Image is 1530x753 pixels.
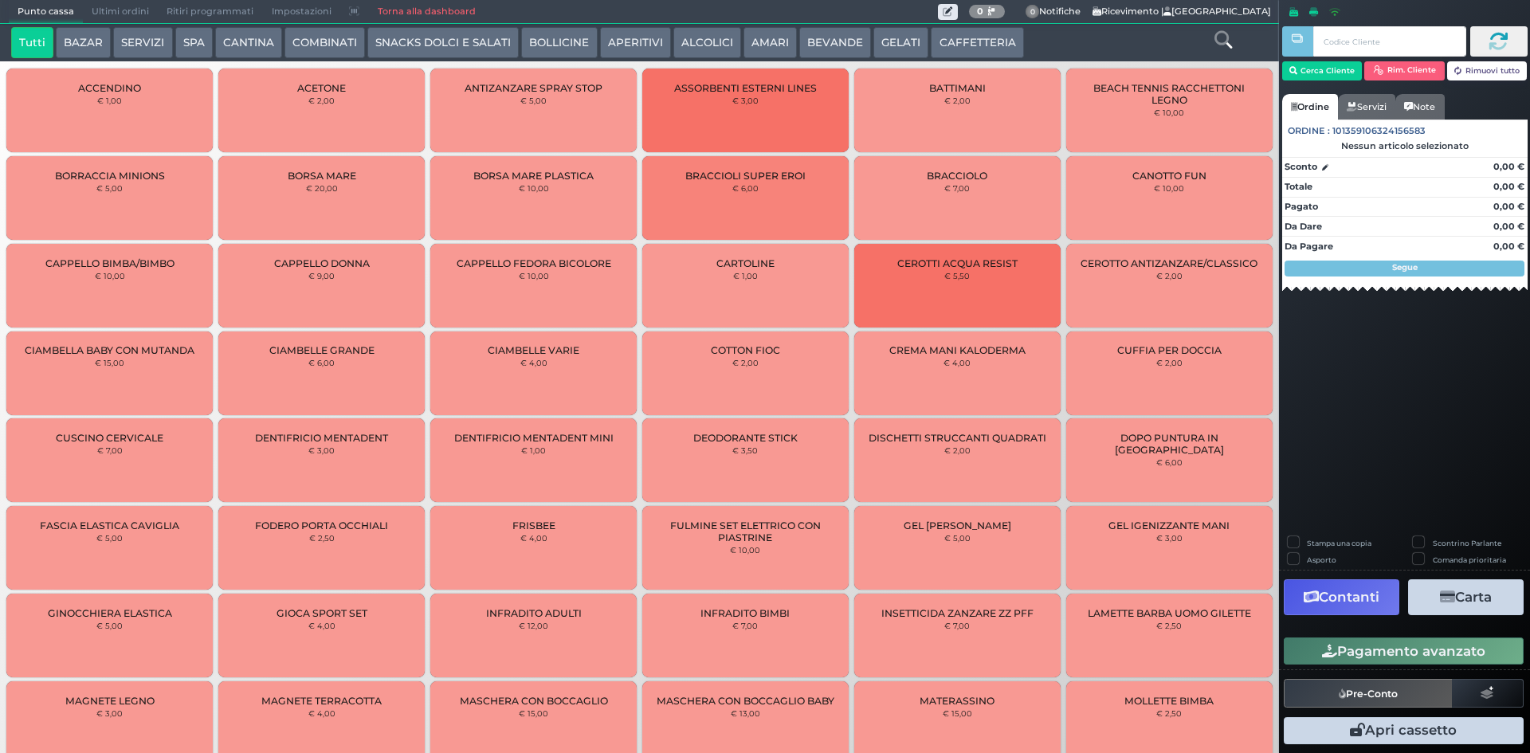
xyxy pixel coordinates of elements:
span: LAMETTE BARBA UOMO GILETTE [1088,607,1251,619]
button: Carta [1408,579,1524,615]
span: GEL IGENIZZANTE MANI [1108,520,1230,531]
span: CUFFIA PER DOCCIA [1117,344,1222,356]
button: BOLLICINE [521,27,597,59]
small: € 2,50 [309,533,335,543]
button: Tutti [11,27,53,59]
small: € 15,00 [519,708,548,718]
small: € 5,00 [96,183,123,193]
span: CIAMBELLE VARIE [488,344,579,356]
label: Scontrino Parlante [1433,538,1501,548]
strong: Totale [1285,181,1312,192]
label: Stampa una copia [1307,538,1371,548]
button: Rimuovi tutto [1447,61,1528,80]
span: BRACCIOLO [927,170,987,182]
span: CAPPELLO DONNA [274,257,370,269]
strong: 0,00 € [1493,201,1524,212]
span: ASSORBENTI ESTERNI LINES [674,82,817,94]
small: € 3,00 [1156,533,1183,543]
span: Ritiri programmati [158,1,262,23]
small: € 10,00 [519,271,549,280]
small: € 10,00 [95,271,125,280]
span: FASCIA ELASTICA CAVIGLIA [40,520,179,531]
span: BORSA MARE PLASTICA [473,170,594,182]
strong: 0,00 € [1493,241,1524,252]
small: € 2,00 [732,358,759,367]
small: € 2,50 [1156,708,1182,718]
a: Ordine [1282,94,1338,120]
button: GELATI [873,27,928,59]
span: DENTIFRICIO MENTADENT [255,432,388,444]
strong: Segue [1392,262,1418,273]
button: ALCOLICI [673,27,741,59]
span: 101359106324156583 [1332,124,1426,138]
div: Nessun articolo selezionato [1282,140,1528,151]
small: € 9,00 [308,271,335,280]
small: € 5,00 [944,533,971,543]
button: SNACKS DOLCI E SALATI [367,27,519,59]
span: INSETTICIDA ZANZARE ZZ PFF [881,607,1034,619]
span: CIAMBELLE GRANDE [269,344,375,356]
small: € 7,00 [97,445,123,455]
small: € 3,00 [308,445,335,455]
span: Ultimi ordini [83,1,158,23]
span: MASCHERA CON BOCCAGLIO [460,695,608,707]
small: € 1,00 [521,445,546,455]
strong: Da Dare [1285,221,1322,232]
small: € 10,00 [1154,108,1184,117]
span: CANOTTO FUN [1132,170,1206,182]
span: DEODORANTE STICK [693,432,798,444]
strong: Sconto [1285,160,1317,174]
span: FRISBEE [512,520,555,531]
input: Codice Cliente [1313,26,1465,57]
small: € 4,00 [520,358,547,367]
button: Pre-Conto [1284,679,1453,708]
button: Contanti [1284,579,1399,615]
small: € 10,00 [730,545,760,555]
span: 0 [1026,5,1040,19]
button: COMBINATI [284,27,365,59]
span: DENTIFRICIO MENTADENT MINI [454,432,614,444]
small: € 2,50 [1156,621,1182,630]
button: BAZAR [56,27,111,59]
strong: 0,00 € [1493,181,1524,192]
span: BORSA MARE [288,170,356,182]
span: BATTIMANI [929,82,986,94]
small: € 5,50 [944,271,970,280]
span: INFRADITO ADULTI [486,607,582,619]
button: Apri cassetto [1284,717,1524,744]
button: AMARI [743,27,797,59]
span: MAGNETE LEGNO [65,695,155,707]
small: € 20,00 [306,183,338,193]
a: Servizi [1338,94,1395,120]
span: BRACCIOLI SUPER EROI [685,170,806,182]
small: € 10,00 [519,183,549,193]
small: € 6,00 [732,183,759,193]
small: € 6,00 [308,358,335,367]
small: € 12,00 [519,621,548,630]
small: € 3,50 [732,445,758,455]
strong: Pagato [1285,201,1318,212]
small: € 1,00 [97,96,122,105]
span: GINOCCHIERA ELASTICA [48,607,172,619]
button: CAFFETTERIA [931,27,1023,59]
small: € 5,00 [96,533,123,543]
button: BEVANDE [799,27,871,59]
span: MATERASSINO [920,695,994,707]
small: € 2,00 [1156,271,1183,280]
span: MAGNETE TERRACOTTA [261,695,382,707]
span: CUSCINO CERVICALE [56,432,163,444]
small: € 10,00 [1154,183,1184,193]
span: MOLLETTE BIMBA [1124,695,1214,707]
small: € 15,00 [943,708,972,718]
a: Torna alla dashboard [368,1,484,23]
span: FODERO PORTA OCCHIALI [255,520,388,531]
small: € 3,00 [732,96,759,105]
button: SERVIZI [113,27,172,59]
span: Ordine : [1288,124,1330,138]
span: DOPO PUNTURA IN [GEOGRAPHIC_DATA] [1079,432,1258,456]
small: € 4,00 [520,533,547,543]
small: € 7,00 [732,621,758,630]
span: ACETONE [297,82,346,94]
span: Punto cassa [9,1,83,23]
small: € 15,00 [95,358,124,367]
